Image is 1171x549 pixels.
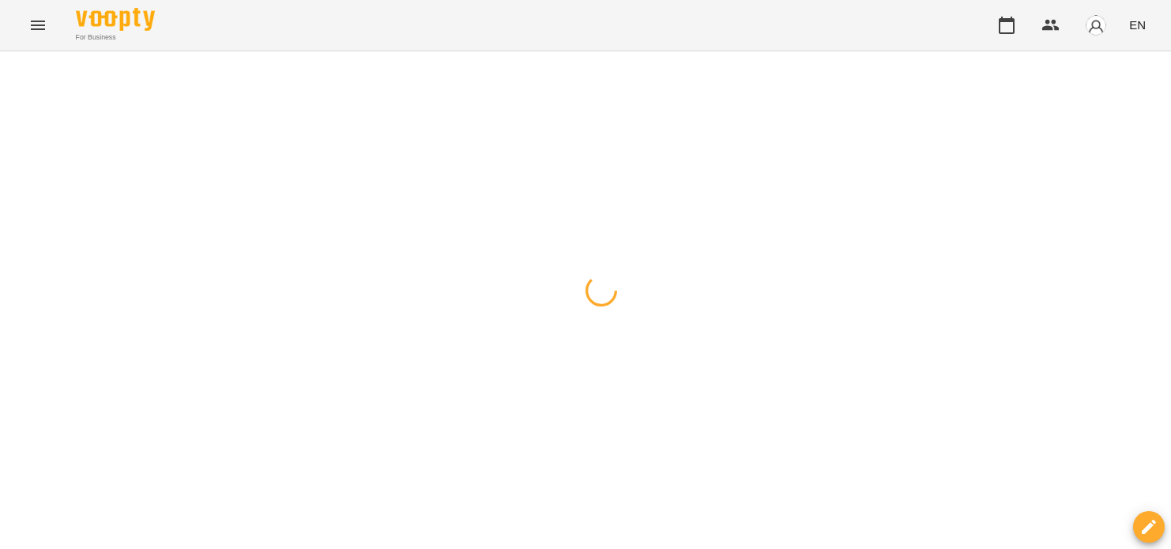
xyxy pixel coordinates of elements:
[76,8,155,31] img: Voopty Logo
[1123,10,1152,39] button: EN
[76,32,155,43] span: For Business
[19,6,57,44] button: Menu
[1085,14,1107,36] img: avatar_s.png
[1129,17,1146,33] span: EN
